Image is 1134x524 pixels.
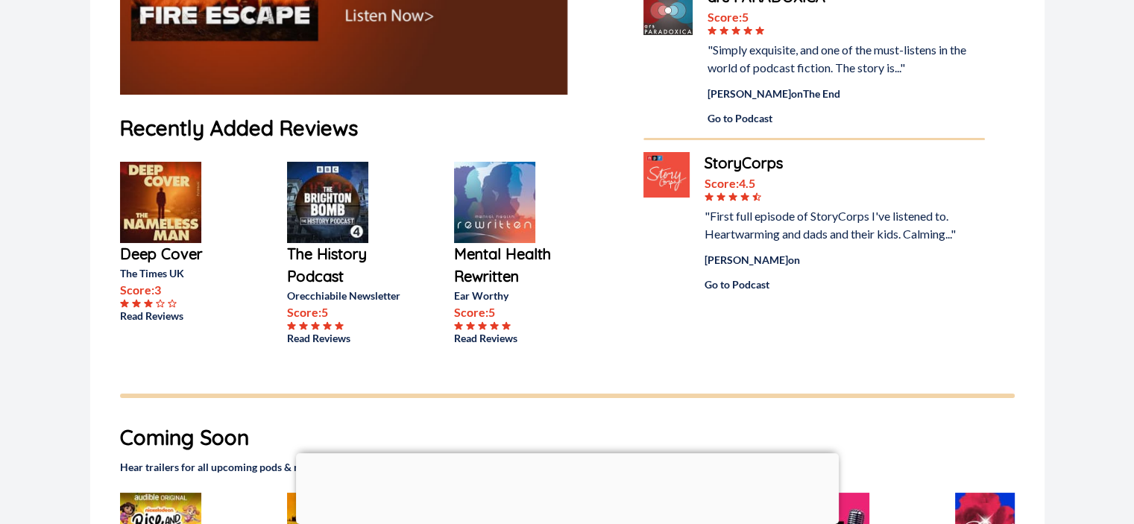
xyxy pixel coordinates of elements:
a: The History Podcast [287,243,406,288]
img: StoryCorps [643,152,689,198]
div: "First full episode of StoryCorps I've listened to. Heartwarming and dads and their kids. Calming... [705,207,985,243]
h1: Coming Soon [120,422,1015,453]
a: Go to Podcast [705,277,985,292]
img: Deep Cover [120,162,201,243]
a: Read Reviews [287,330,406,346]
div: [PERSON_NAME] on [705,252,985,268]
a: Go to Podcast [708,110,984,126]
iframe: Advertisement [296,453,839,520]
img: Mental Health Rewritten [454,162,535,243]
a: StoryCorps [705,152,985,174]
a: Read Reviews [120,308,239,323]
p: Score: 3 [120,281,239,299]
a: Mental Health Rewritten [454,243,573,288]
div: Score: 5 [708,8,984,26]
p: Ear Worthy [454,288,573,303]
h2: Hear trailers for all upcoming pods & recently new [120,459,1015,475]
p: Orecchiabile Newsletter [287,288,406,303]
a: Deep Cover [120,243,239,265]
div: Score: 4.5 [705,174,985,192]
p: Score: 5 [287,303,406,321]
div: [PERSON_NAME] on The End [708,86,984,101]
p: The Times UK [120,265,239,281]
h1: Recently Added Reviews [120,113,614,144]
img: The History Podcast [287,162,368,243]
a: Read Reviews [454,330,573,346]
div: "Simply exquisite, and one of the must-listens in the world of podcast fiction. The story is..." [708,41,984,77]
p: Score: 5 [454,303,573,321]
